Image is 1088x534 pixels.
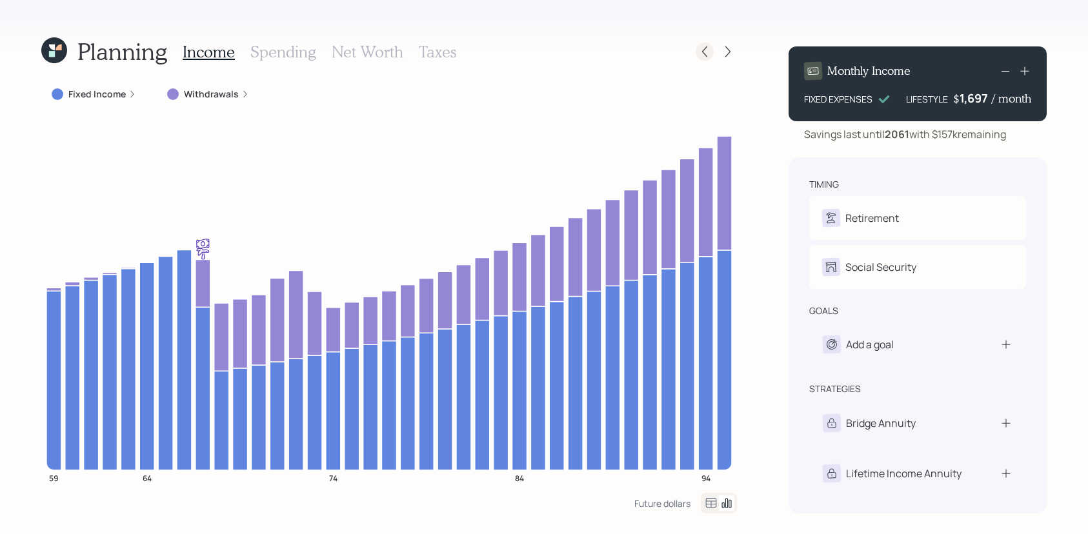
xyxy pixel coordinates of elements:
[804,92,872,106] div: FIXED EXPENSES
[419,43,456,61] h3: Taxes
[906,92,948,106] div: LIFESTYLE
[184,88,239,101] label: Withdrawals
[809,304,838,317] div: goals
[701,472,710,483] tspan: 94
[77,37,167,65] h1: Planning
[68,88,126,101] label: Fixed Income
[845,259,916,275] div: Social Security
[515,472,524,483] tspan: 84
[960,90,992,106] div: 1,697
[329,472,337,483] tspan: 74
[885,127,909,141] b: 2061
[809,382,861,395] div: strategies
[992,92,1031,106] h4: / month
[49,472,58,483] tspan: 59
[846,337,894,352] div: Add a goal
[845,210,899,226] div: Retirement
[183,43,235,61] h3: Income
[827,64,911,78] h4: Monthly Income
[250,43,316,61] h3: Spending
[953,92,960,106] h4: $
[332,43,403,61] h3: Net Worth
[143,472,152,483] tspan: 64
[846,415,916,431] div: Bridge Annuity
[846,466,962,481] div: Lifetime Income Annuity
[809,178,839,191] div: timing
[634,497,690,509] div: Future dollars
[804,126,1006,142] div: Savings last until with $157k remaining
